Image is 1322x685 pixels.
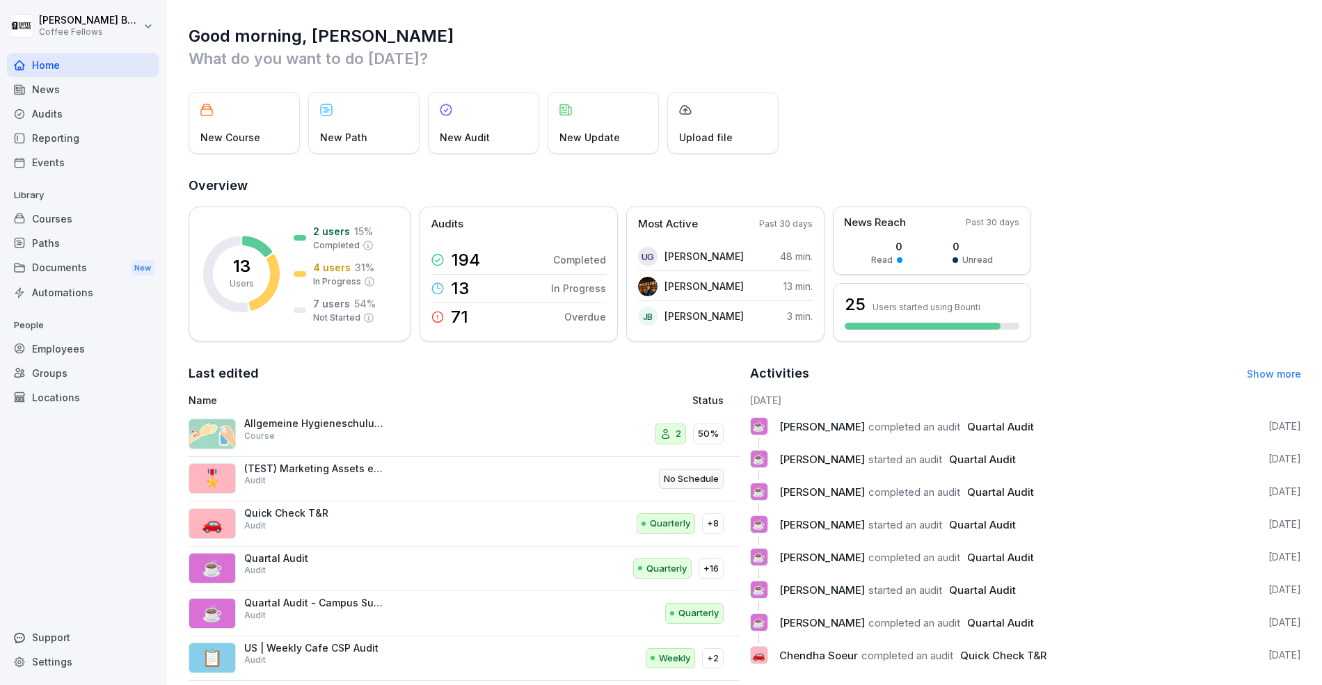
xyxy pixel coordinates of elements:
[1268,419,1301,433] p: [DATE]
[244,462,383,475] p: (TEST) Marketing Assets erfassen
[871,254,893,266] p: Read
[202,601,223,626] p: ☕
[752,645,765,665] p: 🚗
[1268,485,1301,499] p: [DATE]
[960,649,1046,662] span: Quick Check T&R
[7,126,159,150] a: Reporting
[244,597,383,609] p: Quartal Audit - Campus Suite
[189,176,1301,195] h2: Overview
[664,279,744,293] p: [PERSON_NAME]
[750,393,1302,408] h6: [DATE]
[354,296,376,311] p: 54 %
[967,616,1034,629] span: Quartal Audit
[678,606,719,620] p: Quarterly
[244,474,266,487] p: Audit
[7,231,159,255] a: Paths
[244,430,275,442] p: Course
[244,609,266,622] p: Audit
[7,102,159,126] a: Audits
[868,420,960,433] span: completed an audit
[7,150,159,175] a: Events
[1247,368,1301,380] a: Show more
[752,580,765,599] p: ☕
[551,281,606,296] p: In Progress
[202,645,223,670] p: 📋
[698,427,719,441] p: 50%
[650,517,690,531] p: Quarterly
[7,280,159,305] a: Automations
[451,309,468,325] p: 71
[752,482,765,501] p: ☕
[873,302,980,312] p: Users started using Bounti
[638,247,658,266] div: UG
[7,337,159,361] a: Employees
[1268,583,1301,597] p: [DATE]
[202,466,223,491] p: 🎖️
[779,518,865,531] span: [PERSON_NAME]
[7,207,159,231] a: Courses
[646,562,687,576] p: Quarterly
[949,518,1016,531] span: Quartal Audit
[189,457,740,502] a: 🎖️(TEST) Marketing Assets erfassenAuditNo Schedule
[679,130,733,145] p: Upload file
[313,275,361,288] p: In Progress
[783,279,813,293] p: 13 min.
[664,249,744,264] p: [PERSON_NAME]
[780,249,813,264] p: 48 min.
[707,652,719,666] p: +2
[320,130,367,145] p: New Path
[7,361,159,385] div: Groups
[451,252,480,268] p: 194
[676,427,681,441] p: 2
[861,649,953,662] span: completed an audit
[313,312,360,324] p: Not Started
[7,255,159,281] a: DocumentsNew
[7,650,159,674] a: Settings
[752,449,765,469] p: ☕
[7,77,159,102] a: News
[313,239,360,252] p: Completed
[779,453,865,466] span: [PERSON_NAME]
[39,27,141,37] p: Coffee Fellows
[787,309,813,323] p: 3 min.
[750,364,809,383] h2: Activities
[553,252,606,267] p: Completed
[966,216,1019,229] p: Past 30 days
[664,309,744,323] p: [PERSON_NAME]
[244,552,383,565] p: Quartal Audit
[313,260,351,275] p: 4 users
[1268,550,1301,564] p: [DATE]
[868,518,942,531] span: started an audit
[244,507,383,519] p: Quick Check T&R
[1268,648,1301,662] p: [DATE]
[7,625,159,650] div: Support
[1268,517,1301,531] p: [DATE]
[779,485,865,499] span: [PERSON_NAME]
[707,517,719,531] p: +8
[868,583,942,597] span: started an audit
[7,53,159,77] a: Home
[7,314,159,337] p: People
[244,654,266,666] p: Audit
[431,216,463,232] p: Audits
[244,642,383,654] p: US | Weekly Cafe CSP Audit
[189,419,236,449] img: gxsnf7ygjsfsmxd96jxi4ufn.png
[953,239,993,254] p: 0
[39,15,141,26] p: [PERSON_NAME] Boele
[244,417,383,430] p: Allgemeine Hygieneschulung (nach LMHV §4)
[202,556,223,581] p: ☕
[949,583,1016,597] span: Quartal Audit
[868,551,960,564] span: completed an audit
[233,258,250,275] p: 13
[779,583,865,597] span: [PERSON_NAME]
[313,224,350,239] p: 2 users
[868,485,960,499] span: completed an audit
[7,385,159,410] a: Locations
[779,649,858,662] span: Chendha Soeur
